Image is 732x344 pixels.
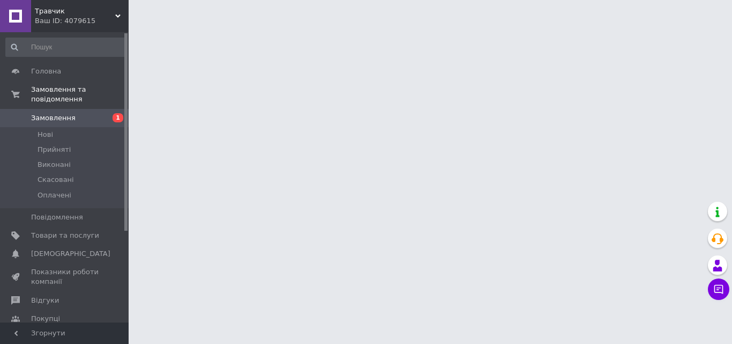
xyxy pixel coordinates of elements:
span: Повідомлення [31,213,83,222]
input: Пошук [5,38,126,57]
span: Замовлення та повідомлення [31,85,129,104]
button: Чат з покупцем [708,279,729,300]
span: Скасовані [38,175,74,185]
span: Показники роботи компанії [31,267,99,287]
span: 1 [113,113,123,122]
span: [DEMOGRAPHIC_DATA] [31,249,110,259]
span: Покупці [31,314,60,324]
span: Замовлення [31,113,76,123]
span: Прийняті [38,145,71,155]
span: Оплачені [38,191,71,200]
span: Відгуки [31,296,59,305]
span: Головна [31,67,61,76]
span: Травчик [35,6,115,16]
span: Товари та послуги [31,231,99,240]
span: Нові [38,130,53,140]
div: Ваш ID: 4079615 [35,16,129,26]
span: Виконані [38,160,71,170]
